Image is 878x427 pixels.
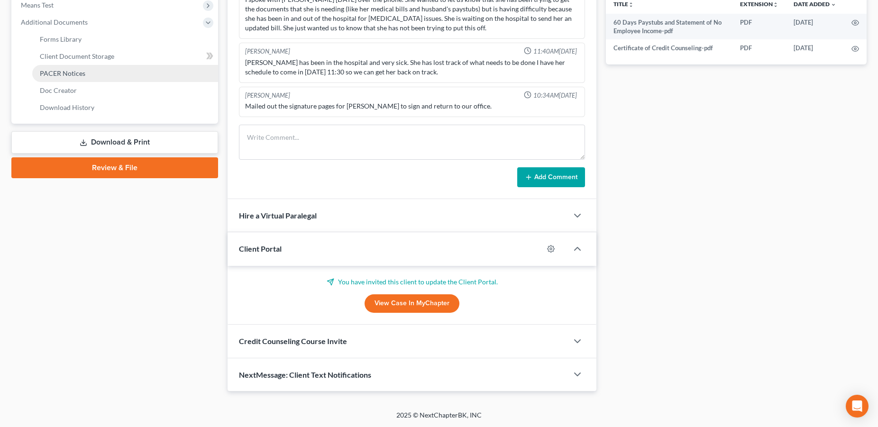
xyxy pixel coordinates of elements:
span: Means Test [21,1,54,9]
div: Mailed out the signature pages for [PERSON_NAME] to sign and return to our office. [245,101,579,111]
div: [PERSON_NAME] [245,91,290,100]
td: Certificate of Credit Counseling-pdf [606,39,732,56]
div: [PERSON_NAME] [245,47,290,56]
span: Download History [40,103,94,111]
a: Review & File [11,157,218,178]
a: PACER Notices [32,65,218,82]
td: 60 Days Paystubs and Statement of No Employee Income-pdf [606,14,732,40]
i: unfold_more [628,2,634,8]
a: Date Added expand_more [794,0,836,8]
td: [DATE] [786,14,844,40]
td: PDF [732,39,786,56]
span: Doc Creator [40,86,77,94]
span: Forms Library [40,35,82,43]
a: Download & Print [11,131,218,154]
td: [DATE] [786,39,844,56]
span: Client Portal [239,244,282,253]
span: Additional Documents [21,18,88,26]
a: View Case in MyChapter [365,294,459,313]
td: PDF [732,14,786,40]
a: Titleunfold_more [613,0,634,8]
p: You have invited this client to update the Client Portal. [239,277,585,287]
a: Client Document Storage [32,48,218,65]
span: NextMessage: Client Text Notifications [239,370,371,379]
span: PACER Notices [40,69,85,77]
i: expand_more [831,2,836,8]
span: Client Document Storage [40,52,114,60]
a: Extensionunfold_more [740,0,778,8]
div: [PERSON_NAME] has been in the hospital and very sick. She has lost track of what needs to be done... [245,58,579,77]
i: unfold_more [773,2,778,8]
a: Doc Creator [32,82,218,99]
span: 11:40AM[DATE] [533,47,577,56]
div: Open Intercom Messenger [846,395,869,418]
span: Credit Counseling Course Invite [239,336,347,345]
a: Download History [32,99,218,116]
span: Hire a Virtual Paralegal [239,211,317,220]
button: Add Comment [517,167,585,187]
span: 10:34AM[DATE] [533,91,577,100]
a: Forms Library [32,31,218,48]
